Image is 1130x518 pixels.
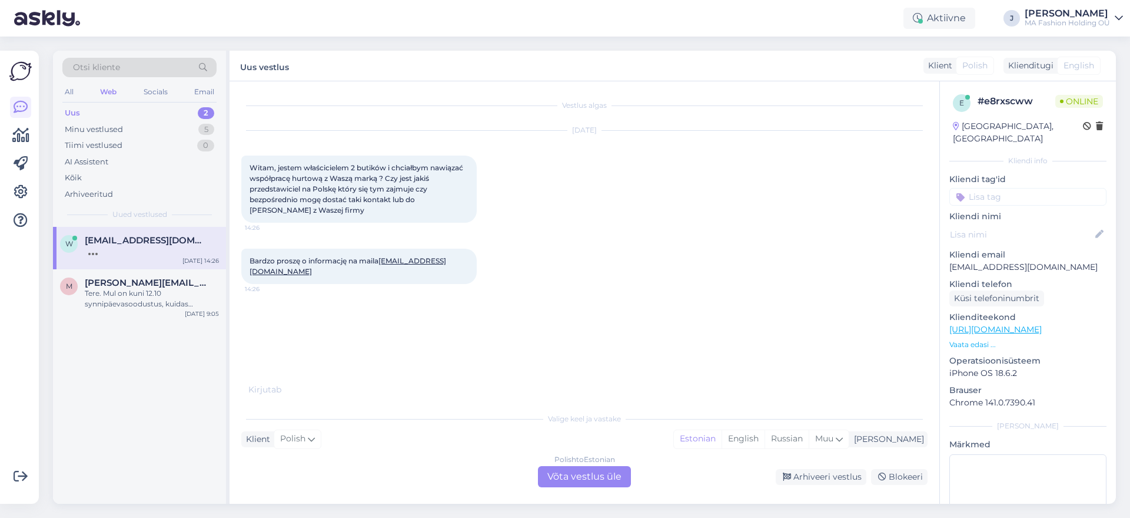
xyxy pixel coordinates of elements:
[62,84,76,100] div: All
[949,173,1106,186] p: Kliendi tag'id
[98,84,119,100] div: Web
[65,107,80,119] div: Uus
[923,60,952,72] div: Klient
[198,124,214,136] div: 5
[241,125,928,136] div: [DATE]
[1025,9,1110,18] div: [PERSON_NAME]
[959,98,964,107] span: e
[903,8,975,29] div: Aktiivne
[949,278,1106,291] p: Kliendi telefon
[245,223,289,232] span: 14:26
[85,235,207,246] span: waronskaewelina@gmail.com
[871,469,928,485] div: Blokeeri
[949,291,1044,306] div: Küsi telefoninumbrit
[1003,60,1053,72] div: Klienditugi
[949,384,1106,397] p: Brauser
[241,100,928,111] div: Vestlus algas
[141,84,170,100] div: Socials
[250,256,446,276] span: Bardzo proszę o informację na maila
[185,309,219,318] div: [DATE] 9:05
[949,156,1106,166] div: Kliendi info
[949,188,1106,206] input: Lisa tag
[65,239,73,248] span: w
[241,384,928,396] div: Kirjutab
[949,355,1106,367] p: Operatsioonisüsteem
[240,58,289,74] label: Uus vestlus
[949,438,1106,451] p: Märkmed
[849,433,924,446] div: [PERSON_NAME]
[815,433,833,444] span: Muu
[949,311,1106,324] p: Klienditeekond
[182,256,219,265] div: [DATE] 14:26
[722,430,765,448] div: English
[949,210,1106,223] p: Kliendi nimi
[65,156,108,168] div: AI Assistent
[241,414,928,424] div: Valige keel ja vastake
[949,324,1042,335] a: [URL][DOMAIN_NAME]
[949,261,1106,273] p: [EMAIL_ADDRESS][DOMAIN_NAME]
[198,107,214,119] div: 2
[949,397,1106,409] p: Chrome 141.0.7390.41
[776,469,866,485] div: Arhiveeri vestlus
[85,278,207,288] span: Maria.aru@gmail.com
[950,228,1093,241] input: Lisa nimi
[281,384,283,395] span: .
[1003,10,1020,27] div: J
[674,430,722,448] div: Estonian
[949,367,1106,380] p: iPhone OS 18.6.2
[962,60,988,72] span: Polish
[765,430,809,448] div: Russian
[65,189,113,200] div: Arhiveeritud
[9,60,32,83] img: Askly Logo
[85,288,219,309] div: Tere. Mul on kuni 12.10 synnipäevasoodustus, kuidas [PERSON_NAME] kasutada? [PERSON_NAME] põhjuse...
[65,140,122,151] div: Tiimi vestlused
[241,433,270,446] div: Klient
[112,209,167,220] span: Uued vestlused
[978,94,1055,108] div: # e8rxscww
[949,339,1106,350] p: Vaata edasi ...
[197,140,214,151] div: 0
[245,285,289,293] span: 14:26
[953,120,1083,145] div: [GEOGRAPHIC_DATA], [GEOGRAPHIC_DATA]
[192,84,217,100] div: Email
[1025,9,1123,28] a: [PERSON_NAME]MA Fashion Holding OÜ
[65,124,123,136] div: Minu vestlused
[949,249,1106,261] p: Kliendi email
[554,454,615,465] div: Polish to Estonian
[66,282,72,291] span: M
[73,61,120,74] span: Otsi kliente
[538,466,631,487] div: Võta vestlus üle
[1063,60,1094,72] span: English
[1055,95,1103,108] span: Online
[280,433,305,446] span: Polish
[949,421,1106,431] div: [PERSON_NAME]
[250,163,465,215] span: Witam, jestem właścicielem 2 butików i chciałbym nawiązać współpracę hurtową z Waszą marką ? Czy ...
[65,172,82,184] div: Kõik
[1025,18,1110,28] div: MA Fashion Holding OÜ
